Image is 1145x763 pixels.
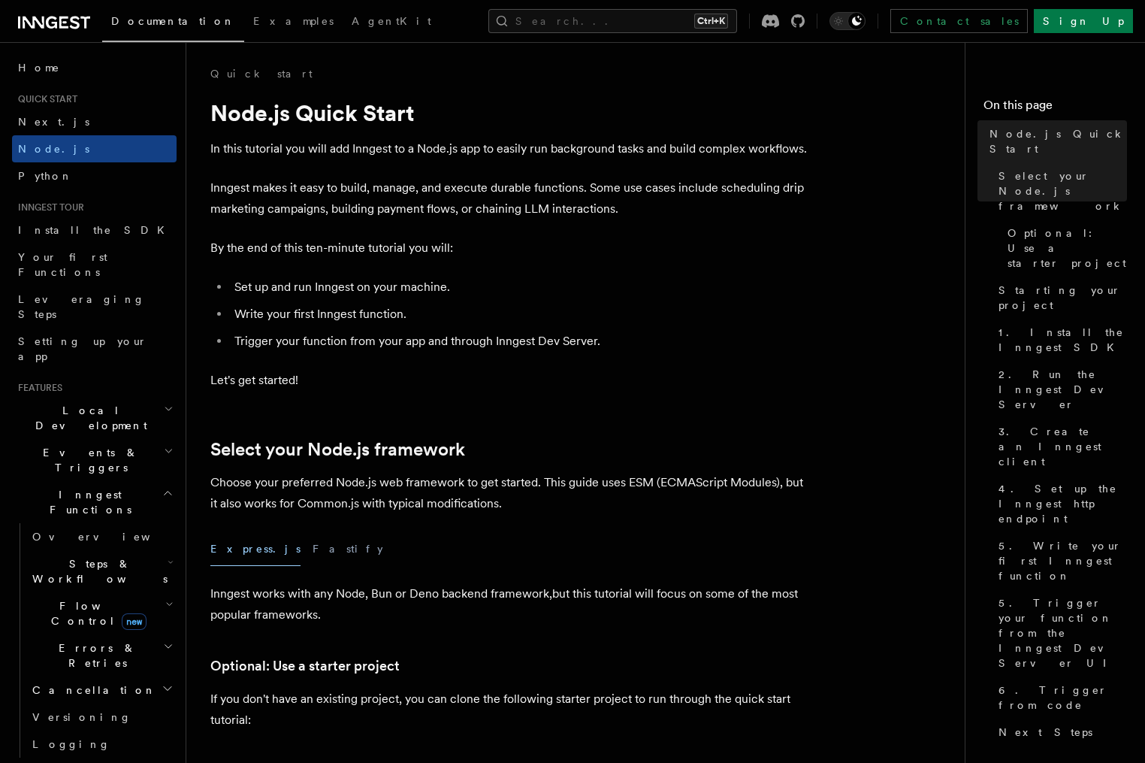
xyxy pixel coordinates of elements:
[210,583,811,625] p: Inngest works with any Node, Bun or Deno backend framework,but this tutorial will focus on some o...
[32,738,110,750] span: Logging
[992,319,1127,361] a: 1. Install the Inngest SDK
[12,523,177,758] div: Inngest Functions
[244,5,343,41] a: Examples
[210,370,811,391] p: Let's get started!
[998,325,1127,355] span: 1. Install the Inngest SDK
[829,12,866,30] button: Toggle dark mode
[12,487,162,517] span: Inngest Functions
[26,523,177,550] a: Overview
[18,116,89,128] span: Next.js
[12,439,177,481] button: Events & Triggers
[992,418,1127,475] a: 3. Create an Inngest client
[12,244,177,286] a: Your first Functions
[32,531,187,543] span: Overview
[253,15,334,27] span: Examples
[18,143,89,155] span: Node.js
[18,224,174,236] span: Install the SDK
[26,598,165,628] span: Flow Control
[122,613,147,630] span: new
[32,711,131,723] span: Versioning
[890,9,1028,33] a: Contact sales
[230,331,811,352] li: Trigger your function from your app and through Inngest Dev Server.
[1034,9,1133,33] a: Sign Up
[210,439,465,460] a: Select your Node.js framework
[12,481,177,523] button: Inngest Functions
[12,328,177,370] a: Setting up your app
[998,168,1127,213] span: Select your Node.js framework
[12,286,177,328] a: Leveraging Steps
[26,556,168,586] span: Steps & Workflows
[18,251,107,278] span: Your first Functions
[12,216,177,244] a: Install the SDK
[18,60,60,75] span: Home
[26,683,156,698] span: Cancellation
[352,15,431,27] span: AgentKit
[26,704,177,731] a: Versioning
[230,304,811,325] li: Write your first Inngest function.
[983,120,1127,162] a: Node.js Quick Start
[998,424,1127,469] span: 3. Create an Inngest client
[26,550,177,592] button: Steps & Workflows
[992,277,1127,319] a: Starting your project
[998,283,1127,313] span: Starting your project
[992,589,1127,677] a: 5. Trigger your function from the Inngest Dev Server UI
[210,138,811,159] p: In this tutorial you will add Inngest to a Node.js app to easily run background tasks and build c...
[488,9,737,33] button: Search...Ctrl+K
[210,472,811,514] p: Choose your preferred Node.js web framework to get started. This guide uses ESM (ECMAScript Modul...
[210,99,811,126] h1: Node.js Quick Start
[26,677,177,704] button: Cancellation
[26,634,177,677] button: Errors & Retries
[210,66,313,81] a: Quick start
[12,162,177,189] a: Python
[992,475,1127,532] a: 4. Set up the Inngest http endpoint
[998,683,1127,713] span: 6. Trigger from code
[992,719,1127,746] a: Next Steps
[12,93,77,105] span: Quick start
[998,481,1127,526] span: 4. Set up the Inngest http endpoint
[12,382,62,394] span: Features
[111,15,235,27] span: Documentation
[26,640,163,671] span: Errors & Retries
[12,135,177,162] a: Node.js
[694,14,728,29] kbd: Ctrl+K
[18,170,73,182] span: Python
[12,108,177,135] a: Next.js
[998,725,1092,740] span: Next Steps
[992,532,1127,589] a: 5. Write your first Inngest function
[12,397,177,439] button: Local Development
[210,177,811,220] p: Inngest makes it easy to build, manage, and execute durable functions. Some use cases include sch...
[992,677,1127,719] a: 6. Trigger from code
[210,656,400,677] a: Optional: Use a starter project
[210,532,301,566] button: Express.js
[989,126,1127,156] span: Node.js Quick Start
[12,403,164,433] span: Local Development
[998,538,1127,583] span: 5. Write your first Inngest function
[343,5,440,41] a: AgentKit
[102,5,244,42] a: Documentation
[26,731,177,758] a: Logging
[12,54,177,81] a: Home
[313,532,383,566] button: Fastify
[12,201,84,213] span: Inngest tour
[18,335,147,362] span: Setting up your app
[12,445,164,475] span: Events & Triggers
[992,162,1127,220] a: Select your Node.js framework
[230,277,811,298] li: Set up and run Inngest on your machine.
[998,595,1127,671] span: 5. Trigger your function from the Inngest Dev Server UI
[210,689,811,731] p: If you don't have an existing project, you can clone the following starter project to run through...
[1008,226,1127,271] span: Optional: Use a starter project
[26,592,177,634] button: Flow Controlnew
[998,367,1127,412] span: 2. Run the Inngest Dev Server
[210,238,811,259] p: By the end of this ten-minute tutorial you will:
[992,361,1127,418] a: 2. Run the Inngest Dev Server
[18,293,145,320] span: Leveraging Steps
[1001,220,1127,277] a: Optional: Use a starter project
[983,96,1127,120] h4: On this page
